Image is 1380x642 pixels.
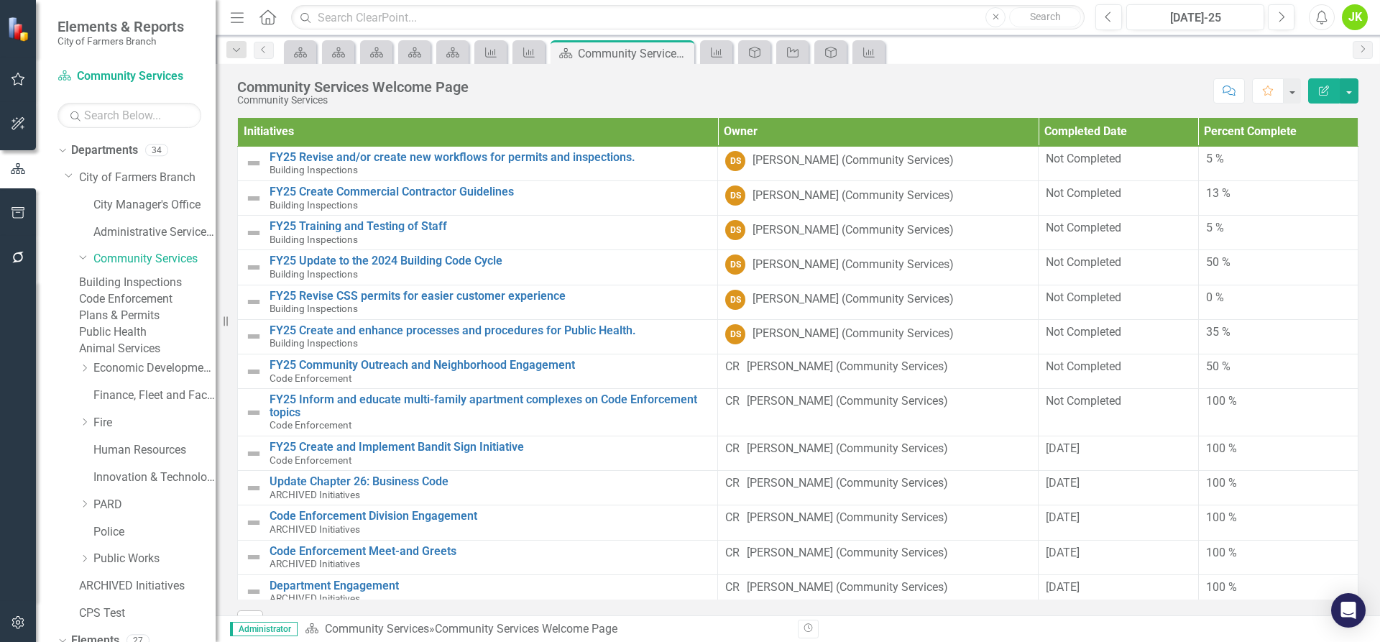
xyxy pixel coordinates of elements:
a: City of Farmers Branch [79,170,216,186]
td: Double-Click to Edit [718,436,1039,470]
a: FY25 Create Commercial Contractor Guidelines [270,185,710,198]
div: [PERSON_NAME] (Community Services) [753,291,954,308]
td: Double-Click to Edit Right Click for Context Menu [238,354,718,388]
div: Not Completed [1046,220,1190,237]
span: Code Enforcement [270,372,351,384]
td: Double-Click to Edit [718,146,1039,180]
img: Not Defined [245,363,262,380]
a: Public Works [93,551,216,567]
span: Building Inspections [270,337,358,349]
td: Double-Click to Edit Right Click for Context Menu [238,436,718,470]
div: 100 % [1206,579,1351,596]
button: [DATE]-25 [1126,4,1264,30]
td: Double-Click to Edit Right Click for Context Menu [238,216,718,250]
div: [PERSON_NAME] (Community Services) [747,545,948,561]
img: Not Defined [245,259,262,276]
div: [PERSON_NAME] (Community Services) [747,359,948,375]
div: [PERSON_NAME] (Community Services) [753,152,954,169]
span: Building Inspections [270,199,358,211]
td: Double-Click to Edit [1198,181,1358,216]
span: ARCHIVED Initiatives [270,558,360,569]
a: Community Services [93,251,216,267]
div: Not Completed [1046,324,1190,341]
img: Not Defined [245,293,262,311]
td: Double-Click to Edit [1039,250,1198,285]
td: Double-Click to Edit [718,216,1039,250]
div: Community Services Welcome Page [237,79,469,95]
div: » [305,621,787,638]
a: Human Resources [93,442,216,459]
div: 13 % [1206,185,1351,202]
span: [DATE] [1046,476,1080,490]
td: Double-Click to Edit [1198,146,1358,180]
td: Double-Click to Edit [1198,285,1358,319]
a: Code Enforcement [79,291,216,308]
td: Double-Click to Edit [1198,471,1358,505]
div: Not Completed [1046,393,1190,410]
a: Building Inspections [79,275,216,291]
div: 100 % [1206,475,1351,492]
div: 100 % [1206,441,1351,457]
a: Animal Services [79,341,216,357]
div: DS [725,151,745,171]
img: Not Defined [245,404,262,421]
div: 50 % [1206,359,1351,375]
td: Double-Click to Edit [718,574,1039,609]
div: DS [725,185,745,206]
a: FY25 Inform and educate multi-family apartment complexes on Code Enforcement topics [270,393,710,418]
a: City Manager's Office [93,197,216,214]
td: Double-Click to Edit [1198,216,1358,250]
div: DS [725,290,745,310]
td: Double-Click to Edit Right Click for Context Menu [238,285,718,319]
div: 100 % [1206,510,1351,526]
td: Double-Click to Edit [1198,436,1358,470]
a: FY25 Update to the 2024 Building Code Cycle [270,254,710,267]
td: Double-Click to Edit [1039,574,1198,609]
td: Double-Click to Edit [1039,436,1198,470]
div: DS [725,324,745,344]
td: Double-Click to Edit [1198,250,1358,285]
div: 34 [145,145,168,157]
div: 100 % [1206,393,1351,410]
small: City of Farmers Branch [57,35,184,47]
td: Double-Click to Edit Right Click for Context Menu [238,146,718,180]
a: Code Enforcement Meet-and Greets [270,545,710,558]
div: Community Services Welcome Page [578,45,691,63]
span: Building Inspections [270,268,358,280]
div: JK [1342,4,1368,30]
a: FY25 Revise CSS permits for easier customer experience [270,290,710,303]
span: ARCHIVED Initiatives [270,592,360,604]
a: FY25 Create and Implement Bandit Sign Initiative [270,441,710,454]
div: Not Completed [1046,185,1190,202]
div: 5 % [1206,151,1351,168]
a: CPS Test [79,605,216,622]
td: Double-Click to Edit [1198,574,1358,609]
td: Double-Click to Edit [1039,505,1198,540]
div: 100 % [1206,545,1351,561]
td: Double-Click to Edit [1198,505,1358,540]
td: Double-Click to Edit Right Click for Context Menu [238,574,718,609]
td: Double-Click to Edit [1039,181,1198,216]
div: Not Completed [1046,359,1190,375]
td: Double-Click to Edit [1039,146,1198,180]
td: Double-Click to Edit [718,181,1039,216]
div: [PERSON_NAME] (Community Services) [747,579,948,596]
img: Not Defined [245,445,262,462]
div: CR [725,510,740,526]
td: Double-Click to Edit [718,471,1039,505]
div: CR [725,579,740,596]
span: Administrator [230,622,298,636]
td: Double-Click to Edit [718,354,1039,388]
span: Building Inspections [270,164,358,175]
img: Not Defined [245,583,262,600]
td: Double-Click to Edit [1039,285,1198,319]
div: Not Completed [1046,290,1190,306]
a: Finance, Fleet and Facilities [93,388,216,404]
td: Double-Click to Edit [1198,389,1358,436]
a: ARCHIVED Initiatives [79,578,216,595]
td: Double-Click to Edit Right Click for Context Menu [238,181,718,216]
img: Not Defined [245,155,262,172]
a: Police [93,524,216,541]
span: Code Enforcement [270,454,351,466]
td: Double-Click to Edit [1198,354,1358,388]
